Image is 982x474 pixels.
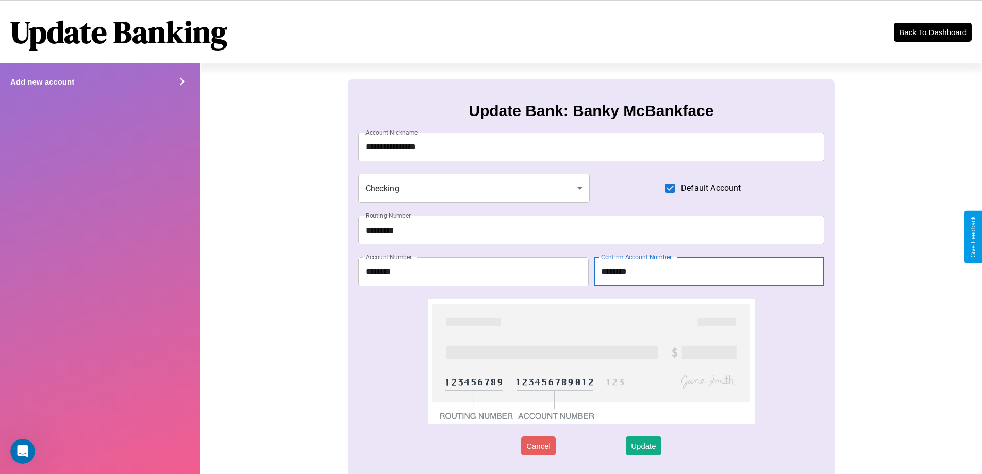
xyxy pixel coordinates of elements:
label: Routing Number [365,211,411,220]
div: Checking [358,174,590,203]
h1: Update Banking [10,11,227,53]
label: Confirm Account Number [601,253,672,261]
label: Account Number [365,253,412,261]
iframe: Intercom live chat [10,439,35,464]
span: Default Account [681,182,741,194]
div: Give Feedback [970,216,977,258]
button: Back To Dashboard [894,23,972,42]
h3: Update Bank: Banky McBankface [469,102,713,120]
img: check [428,299,754,424]
button: Cancel [521,436,556,455]
label: Account Nickname [365,128,418,137]
h4: Add new account [10,77,74,86]
button: Update [626,436,661,455]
